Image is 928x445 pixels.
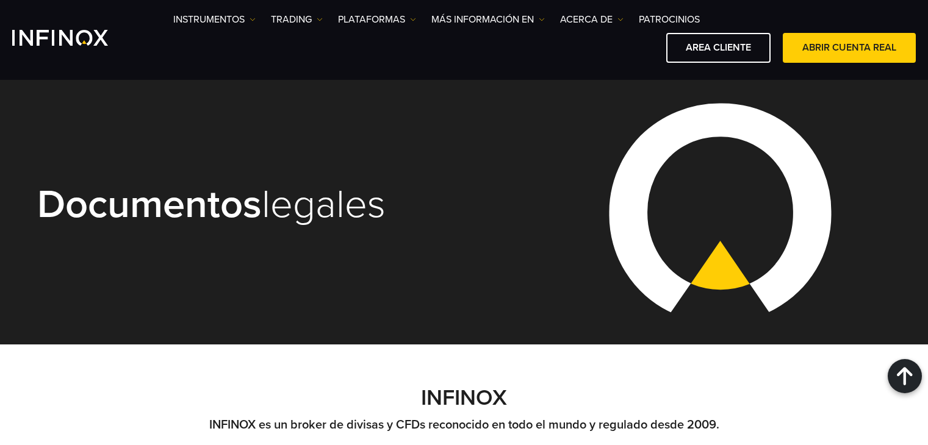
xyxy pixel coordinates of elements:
h1: legales [37,184,447,226]
a: Patrocinios [639,12,700,27]
a: TRADING [271,12,323,27]
a: PLATAFORMAS [338,12,416,27]
a: INFINOX Logo [12,30,137,46]
a: Instrumentos [173,12,256,27]
strong: INFINOX es un broker de divisas y CFDs reconocido en todo el mundo y regulado desde 2009. [209,418,719,432]
a: ACERCA DE [560,12,624,27]
strong: Documentos [37,180,262,229]
a: ABRIR CUENTA REAL [783,33,916,63]
strong: INFINOX [421,385,507,411]
a: Más información en [431,12,545,27]
a: AREA CLIENTE [666,33,771,63]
